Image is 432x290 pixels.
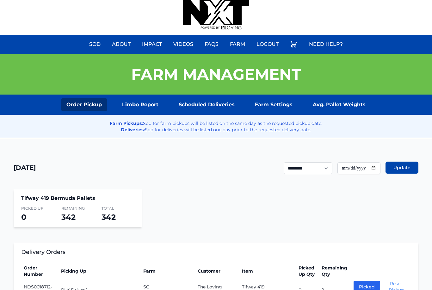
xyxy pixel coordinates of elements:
[170,37,197,52] a: Videos
[195,264,239,278] th: Customer
[21,194,134,202] h4: Tifway 419 Bermuda Pallets
[110,120,143,126] strong: Farm Pickups:
[59,264,141,278] th: Picking Up
[296,264,319,278] th: Picked Up Qty
[174,98,240,111] a: Scheduled Deliveries
[131,67,301,82] h1: Farm Management
[14,163,36,172] h1: [DATE]
[61,98,107,111] a: Order Pickup
[305,37,347,52] a: Need Help?
[253,37,282,52] a: Logout
[21,206,54,211] span: Picked Up
[226,37,249,52] a: Farm
[121,127,145,133] strong: Deliveries:
[201,37,222,52] a: FAQs
[102,213,116,222] span: 342
[386,162,418,174] button: Update
[21,213,26,222] span: 0
[85,37,104,52] a: Sod
[102,206,134,211] span: Total
[239,264,296,278] th: Item
[319,264,351,278] th: Remaining Qty
[141,264,195,278] th: Farm
[250,98,298,111] a: Farm Settings
[61,213,76,222] span: 342
[61,206,94,211] span: Remaining
[21,248,411,259] h3: Delivery Orders
[108,37,134,52] a: About
[21,264,59,278] th: Order Number
[117,98,164,111] a: Limbo Report
[393,164,410,171] span: Update
[308,98,371,111] a: Avg. Pallet Weights
[138,37,166,52] a: Impact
